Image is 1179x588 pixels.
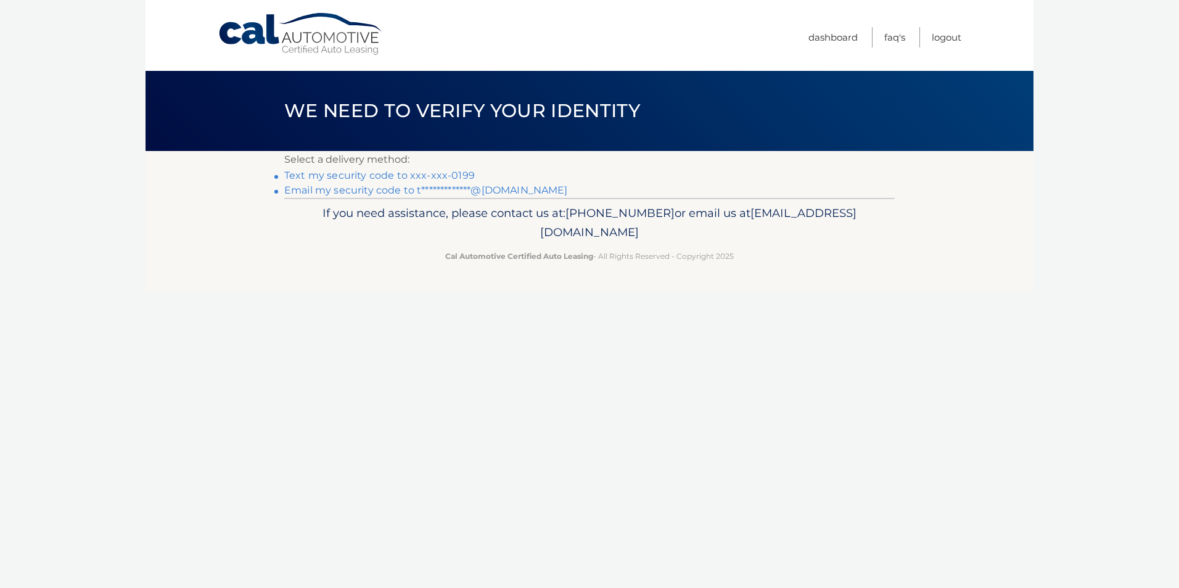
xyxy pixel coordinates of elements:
[808,27,858,47] a: Dashboard
[292,203,887,243] p: If you need assistance, please contact us at: or email us at
[884,27,905,47] a: FAQ's
[932,27,961,47] a: Logout
[284,151,895,168] p: Select a delivery method:
[218,12,384,56] a: Cal Automotive
[284,169,475,181] a: Text my security code to xxx-xxx-0199
[284,99,640,122] span: We need to verify your identity
[565,206,675,220] span: [PHONE_NUMBER]
[292,250,887,263] p: - All Rights Reserved - Copyright 2025
[445,251,593,261] strong: Cal Automotive Certified Auto Leasing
